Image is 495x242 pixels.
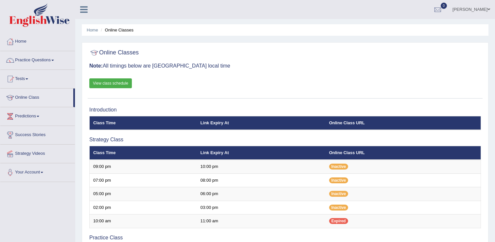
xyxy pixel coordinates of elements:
td: 10:00 am [90,214,197,228]
span: Expired [329,218,348,224]
td: 10:00 pm [197,160,326,173]
a: Success Stories [0,126,75,142]
b: Note: [89,63,103,69]
a: Home [0,32,75,49]
a: Predictions [0,107,75,124]
a: Your Account [0,163,75,180]
td: 03:00 pm [197,201,326,214]
span: 0 [441,3,447,9]
h3: Practice Class [89,235,481,241]
a: Online Class [0,89,73,105]
h3: Strategy Class [89,137,481,143]
td: 05:00 pm [90,187,197,201]
td: 09:00 pm [90,160,197,173]
th: Link Expiry At [197,116,326,130]
span: Inactive [329,177,348,183]
span: Inactive [329,164,348,170]
th: Class Time [90,116,197,130]
span: Inactive [329,191,348,197]
td: 06:00 pm [197,187,326,201]
th: Link Expiry At [197,146,326,160]
h3: All timings below are [GEOGRAPHIC_DATA] local time [89,63,481,69]
span: Inactive [329,205,348,211]
a: Tests [0,70,75,86]
td: 02:00 pm [90,201,197,214]
a: Strategy Videos [0,145,75,161]
th: Online Class URL [326,146,481,160]
td: 08:00 pm [197,173,326,187]
li: Online Classes [99,27,133,33]
th: Class Time [90,146,197,160]
h2: Online Classes [89,48,139,58]
h3: Introduction [89,107,481,113]
a: View class schedule [89,78,132,88]
a: Home [87,28,98,32]
td: 07:00 pm [90,173,197,187]
th: Online Class URL [326,116,481,130]
a: Practice Questions [0,51,75,68]
td: 11:00 am [197,214,326,228]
